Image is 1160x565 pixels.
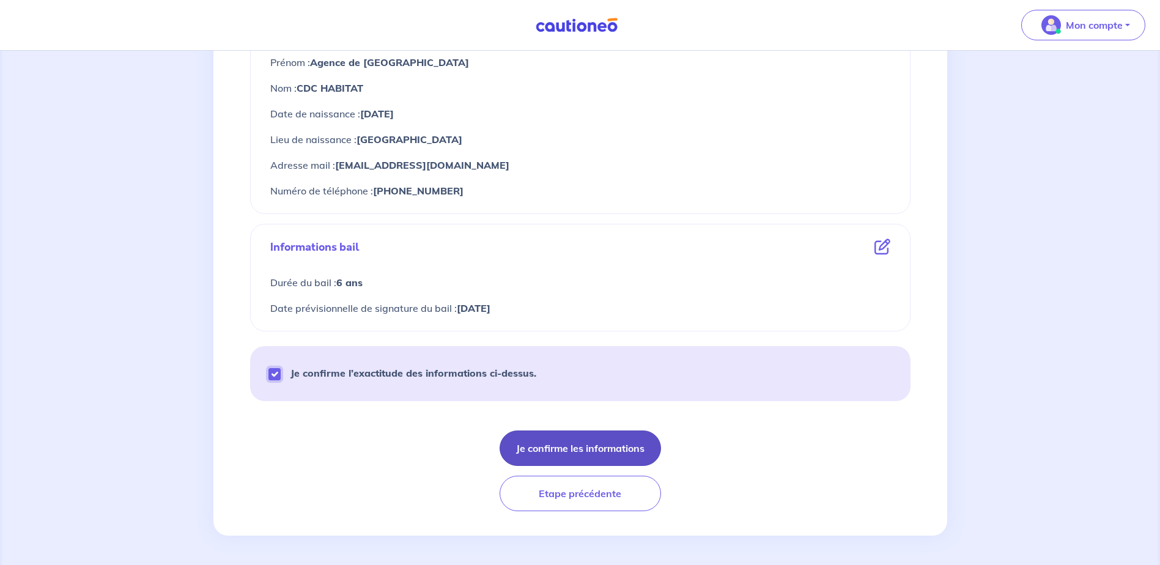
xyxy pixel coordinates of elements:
button: illu_account_valid_menu.svgMon compte [1021,10,1145,40]
p: Informations bail [270,239,360,255]
strong: [GEOGRAPHIC_DATA] [356,133,462,146]
button: Etape précédente [500,476,661,511]
p: Nom : [270,80,890,96]
strong: Je confirme l’exactitude des informations ci-dessus. [290,367,536,379]
p: Prénom : [270,54,890,70]
strong: [DATE] [360,108,394,120]
strong: [PHONE_NUMBER] [373,185,464,197]
p: Durée du bail : [270,275,890,290]
p: Lieu de naissance : [270,131,890,147]
p: Date de naissance : [270,106,890,122]
p: Mon compte [1066,18,1123,32]
p: Numéro de téléphone : [270,183,890,199]
strong: [EMAIL_ADDRESS][DOMAIN_NAME] [335,159,509,171]
strong: 6 ans [336,276,363,289]
img: Cautioneo [531,18,622,33]
strong: CDC HABITAT [297,82,363,94]
p: Adresse mail : [270,157,890,173]
button: Je confirme les informations [500,430,661,466]
p: Date prévisionnelle de signature du bail : [270,300,890,316]
strong: Agence de [GEOGRAPHIC_DATA] [310,56,469,68]
strong: [DATE] [457,302,490,314]
img: illu_account_valid_menu.svg [1041,15,1061,35]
